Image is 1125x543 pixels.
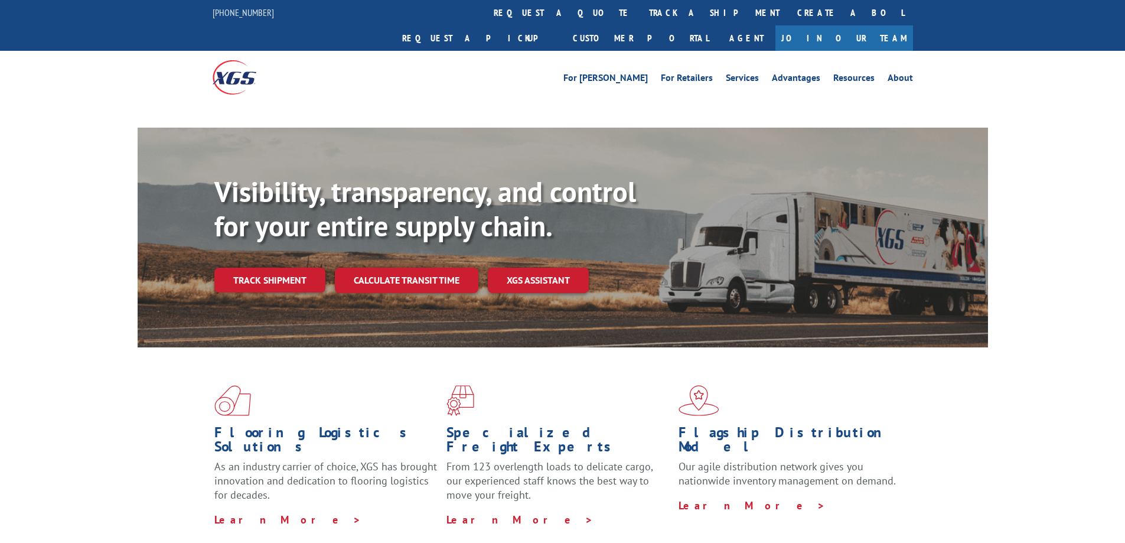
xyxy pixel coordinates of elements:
[679,385,719,416] img: xgs-icon-flagship-distribution-model-red
[564,25,718,51] a: Customer Portal
[214,425,438,460] h1: Flooring Logistics Solutions
[772,73,820,86] a: Advantages
[726,73,759,86] a: Services
[679,499,826,512] a: Learn More >
[679,425,902,460] h1: Flagship Distribution Model
[214,268,325,292] a: Track shipment
[679,460,896,487] span: Our agile distribution network gives you nationwide inventory management on demand.
[214,513,361,526] a: Learn More >
[446,513,594,526] a: Learn More >
[446,385,474,416] img: xgs-icon-focused-on-flooring-red
[775,25,913,51] a: Join Our Team
[335,268,478,293] a: Calculate transit time
[214,385,251,416] img: xgs-icon-total-supply-chain-intelligence-red
[661,73,713,86] a: For Retailers
[214,173,636,244] b: Visibility, transparency, and control for your entire supply chain.
[563,73,648,86] a: For [PERSON_NAME]
[213,6,274,18] a: [PHONE_NUMBER]
[833,73,875,86] a: Resources
[393,25,564,51] a: Request a pickup
[446,460,670,512] p: From 123 overlength loads to delicate cargo, our experienced staff knows the best way to move you...
[446,425,670,460] h1: Specialized Freight Experts
[718,25,775,51] a: Agent
[214,460,437,502] span: As an industry carrier of choice, XGS has brought innovation and dedication to flooring logistics...
[488,268,589,293] a: XGS ASSISTANT
[888,73,913,86] a: About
